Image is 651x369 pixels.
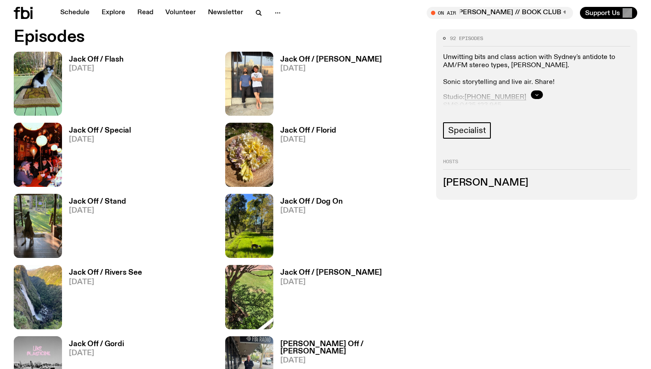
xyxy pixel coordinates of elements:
span: [DATE] [280,207,343,214]
a: Newsletter [203,7,248,19]
a: Jack Off / Dog On[DATE] [273,198,343,258]
h3: Jack Off / [PERSON_NAME] [280,269,382,276]
h3: [PERSON_NAME] Off / [PERSON_NAME] [280,341,426,355]
span: [DATE] [69,65,124,72]
a: Jack Off / [PERSON_NAME][DATE] [273,269,382,329]
a: Explore [96,7,130,19]
img: Ricky Albeck + Violinist Tom on the street leaning against the front window of the fbi station [225,52,273,116]
a: Jack Off / Florid[DATE] [273,127,336,187]
h3: Jack Off / Flash [69,56,124,63]
p: Unwitting bits and class action with Sydney's antidote to AM/FM stereo types, [PERSON_NAME]. Soni... [443,53,630,87]
span: [DATE] [280,136,336,143]
a: Read [132,7,158,19]
span: [DATE] [280,357,426,364]
a: Jack Off / Special[DATE] [62,127,131,187]
span: Specialist [448,126,486,135]
h2: Episodes [14,29,426,45]
span: Support Us [585,9,620,17]
h3: Jack Off / [PERSON_NAME] [280,56,382,63]
span: [DATE] [280,279,382,286]
button: Support Us [580,7,637,19]
h3: Jack Off / Stand [69,198,126,205]
h3: Jack Off / Gordi [69,341,124,348]
h3: Jack Off / Dog On [280,198,343,205]
a: Volunteer [160,7,201,19]
span: [DATE] [69,350,124,357]
a: Schedule [55,7,95,19]
h3: Jack Off / Florid [280,127,336,134]
span: [DATE] [280,65,382,72]
button: On AirMornings with [PERSON_NAME] // BOOK CLUB + playing [PERSON_NAME] ?1!?1 [427,7,573,19]
a: Jack Off / Stand[DATE] [62,198,126,258]
img: A Kangaroo on a porch with a yard in the background [14,194,62,258]
span: [DATE] [69,207,126,214]
h2: Hosts [443,159,630,170]
a: Jack Off / Rivers See[DATE] [62,269,142,329]
span: 92 episodes [450,36,483,41]
a: Jack Off / Flash[DATE] [62,56,124,116]
span: [DATE] [69,136,131,143]
span: [DATE] [69,279,142,286]
h3: [PERSON_NAME] [443,178,630,188]
h3: Jack Off / Special [69,127,131,134]
h3: Jack Off / Rivers See [69,269,142,276]
a: Specialist [443,122,491,139]
a: Jack Off / [PERSON_NAME][DATE] [273,56,382,116]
